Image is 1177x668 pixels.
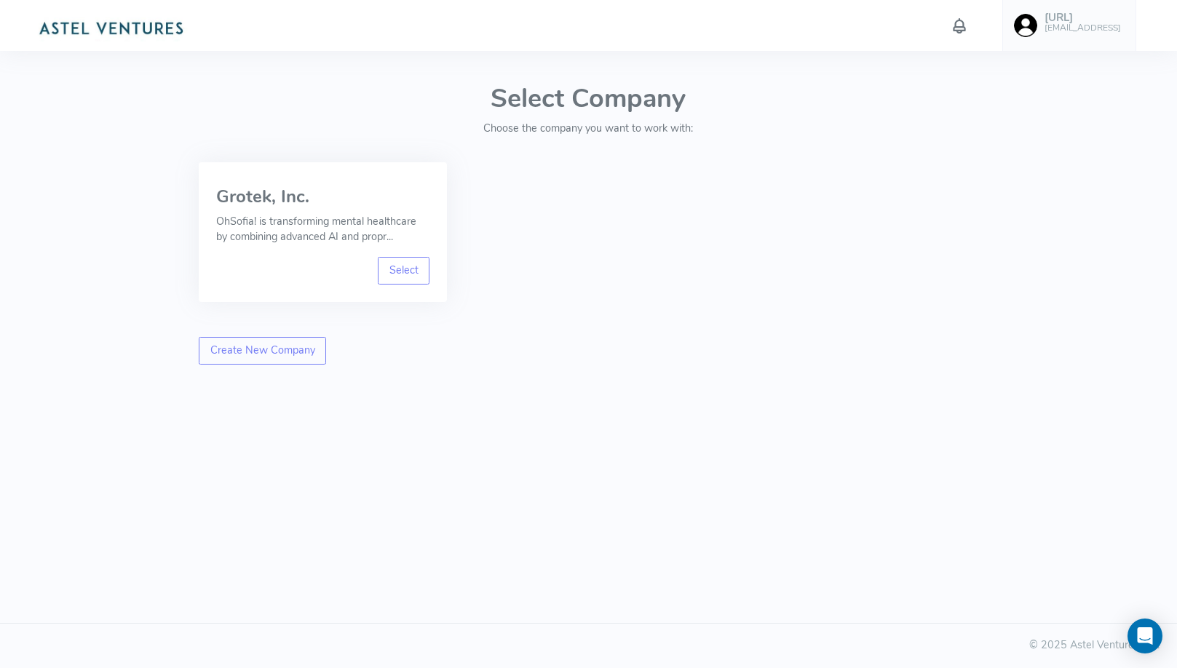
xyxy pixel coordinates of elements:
p: OhSofia! is transforming mental healthcare by combining advanced AI and propr... [216,214,429,245]
h5: [URL] [1045,12,1121,24]
div: Open Intercom Messenger [1128,619,1162,653]
p: Choose the company you want to work with: [199,121,978,137]
a: Create New Company [199,337,326,365]
h1: Select Company [199,84,978,114]
h3: Grotek, Inc. [216,187,429,206]
a: Select [378,257,429,285]
h6: [EMAIL_ADDRESS] [1045,23,1121,33]
img: user-image [1014,14,1037,37]
div: © 2025 Astel Ventures Ltd. [17,637,1160,653]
